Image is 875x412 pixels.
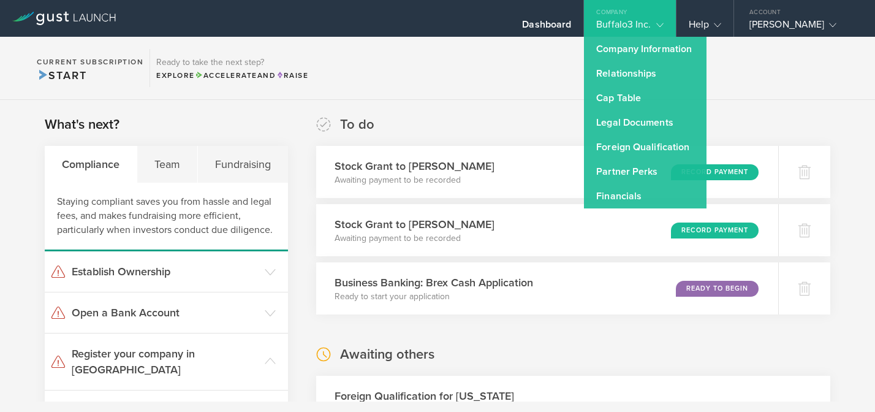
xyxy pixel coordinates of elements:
div: Stock Grant to [PERSON_NAME]Awaiting payment to be recordedRecord Payment [316,204,778,256]
p: Awaiting payment to be recorded [335,174,494,186]
span: Raise [276,71,308,80]
div: Record Payment [671,164,759,180]
h3: Business Banking: Brex Cash Application [335,275,533,291]
h3: Foreign Qualification for [US_STATE] [335,388,514,404]
h2: To do [340,116,374,134]
h3: Stock Grant to [PERSON_NAME] [335,158,494,174]
p: Awaiting payment to be recorded [335,232,494,245]
div: Explore [156,70,308,81]
h2: Current Subscription [37,58,143,66]
p: Ready to start your application [335,291,533,303]
div: Buffalo3 Inc. [596,18,663,37]
div: Compliance [45,146,137,183]
div: Team [137,146,198,183]
h3: Register your company in [GEOGRAPHIC_DATA] [72,346,259,378]
div: Help [689,18,721,37]
div: Business Banking: Brex Cash ApplicationReady to start your applicationReady to Begin [316,262,778,315]
div: Stock Grant to [PERSON_NAME]Awaiting payment to be recordedRecord Payment [316,146,778,198]
div: Record Payment [671,223,759,238]
h3: Stock Grant to [PERSON_NAME] [335,216,494,232]
span: Accelerate [195,71,257,80]
div: [PERSON_NAME] [749,18,854,37]
div: Staying compliant saves you from hassle and legal fees, and makes fundraising more efficient, par... [45,183,288,251]
h3: Establish Ownership [72,264,259,280]
h2: What's next? [45,116,119,134]
h2: Awaiting others [340,346,434,364]
span: Start [37,69,86,82]
h3: Open a Bank Account [72,305,259,321]
h3: Ready to take the next step? [156,58,308,67]
div: Ready to take the next step?ExploreAccelerateandRaise [150,49,314,87]
div: Fundraising [198,146,288,183]
span: and [195,71,276,80]
div: Ready to Begin [676,281,759,297]
div: Dashboard [522,18,571,37]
